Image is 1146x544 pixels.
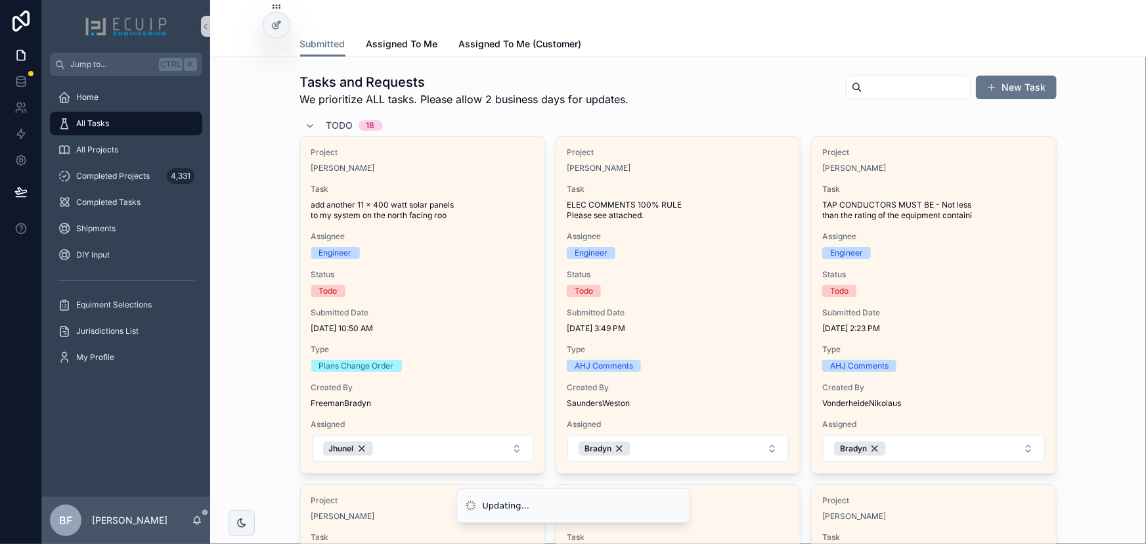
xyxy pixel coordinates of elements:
div: Todo [319,285,338,297]
span: ELEC COMMENTS 100% RULE Please see attached. [567,200,789,221]
span: Created By [567,382,789,393]
span: FreemanBradyn [311,398,534,409]
span: All Tasks [76,118,109,129]
div: 18 [366,120,375,131]
span: Assigned [567,419,789,430]
span: All Projects [76,145,118,155]
span: Home [76,92,99,102]
span: DIY Input [76,250,110,260]
span: [DATE] 10:50 AM [311,323,534,334]
span: Ctrl [159,58,183,71]
span: Completed Projects [76,171,150,181]
a: Assigned To Me (Customer) [459,32,582,58]
span: Equiment Selections [76,300,152,310]
span: We prioritize ALL tasks. Please allow 2 business days for updates. [300,91,629,107]
span: SaundersWeston [567,398,789,409]
a: [PERSON_NAME] [311,511,375,522]
span: Assignee [822,231,1045,242]
a: [PERSON_NAME] [822,163,886,173]
span: Submitted Date [311,307,534,318]
div: Todo [830,285,848,297]
button: Select Button [312,436,533,462]
a: Home [50,85,202,109]
span: Task [822,184,1045,194]
span: [DATE] 2:23 PM [822,323,1045,334]
span: Task [567,184,789,194]
span: Task [822,532,1045,543]
span: Todo [326,119,353,132]
div: Engineer [575,247,607,259]
a: [PERSON_NAME] [822,511,886,522]
button: Select Button [567,436,789,462]
div: Engineer [319,247,352,259]
span: Shipments [76,223,116,234]
span: Task [311,184,534,194]
span: Assigned To Me [366,37,438,51]
div: 4,331 [167,168,194,184]
a: Project[PERSON_NAME]TaskELEC COMMENTS 100% RULE Please see attached.AssigneeEngineerStatusTodoSub... [556,136,801,474]
span: K [185,59,196,70]
a: New Task [976,76,1057,99]
span: Created By [311,382,534,393]
span: Project [567,147,789,158]
a: All Projects [50,138,202,162]
span: Completed Tasks [76,197,141,208]
a: Jurisdictions List [50,319,202,343]
span: [DATE] 3:49 PM [567,323,789,334]
div: Todo [575,285,593,297]
div: Plans Change Order [319,360,394,372]
span: Type [822,344,1045,355]
div: scrollable content [42,76,210,386]
a: Submitted [300,32,345,57]
img: App logo [85,16,167,37]
span: My Profile [76,352,114,363]
span: VonderheideNikolaus [822,398,1045,409]
a: Project[PERSON_NAME]Taskadd another 11 x 400 watt solar panels to my system on the north facing r... [300,136,545,474]
div: AHJ Comments [575,360,633,372]
button: Select Button [823,436,1044,462]
span: Project [822,495,1045,506]
a: Equiment Selections [50,293,202,317]
span: Status [567,269,789,280]
span: Submitted Date [822,307,1045,318]
a: [PERSON_NAME] [567,163,630,173]
span: Assignee [567,231,789,242]
span: BF [59,512,72,528]
div: Engineer [830,247,863,259]
span: Status [822,269,1045,280]
span: Assigned [311,419,534,430]
span: Task [311,532,534,543]
span: Assigned To Me (Customer) [459,37,582,51]
span: add another 11 x 400 watt solar panels to my system on the north facing roo [311,200,534,221]
a: All Tasks [50,112,202,135]
span: Project [822,147,1045,158]
span: Project [311,147,534,158]
span: Type [311,344,534,355]
button: Unselect 7 [579,442,630,456]
span: Bradyn [840,443,867,454]
span: Project [311,495,534,506]
span: Jhunel [329,443,354,454]
a: DIY Input [50,243,202,267]
span: Submitted [300,37,345,51]
a: Completed Projects4,331 [50,164,202,188]
span: Jump to... [70,59,154,70]
a: Shipments [50,217,202,240]
span: Assigned [822,419,1045,430]
span: Assignee [311,231,534,242]
span: Submitted Date [567,307,789,318]
span: Jurisdictions List [76,326,139,336]
a: Project[PERSON_NAME]TaskTAP CONDUCTORS MUST BE - Not less than the rating of the equipment contai... [811,136,1056,474]
a: [PERSON_NAME] [311,163,375,173]
a: My Profile [50,346,202,369]
span: Created By [822,382,1045,393]
button: Unselect 7 [834,442,886,456]
span: TAP CONDUCTORS MUST BE - Not less than the rating of the equipment containi [822,200,1045,221]
span: Status [311,269,534,280]
div: Updating... [483,499,530,512]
